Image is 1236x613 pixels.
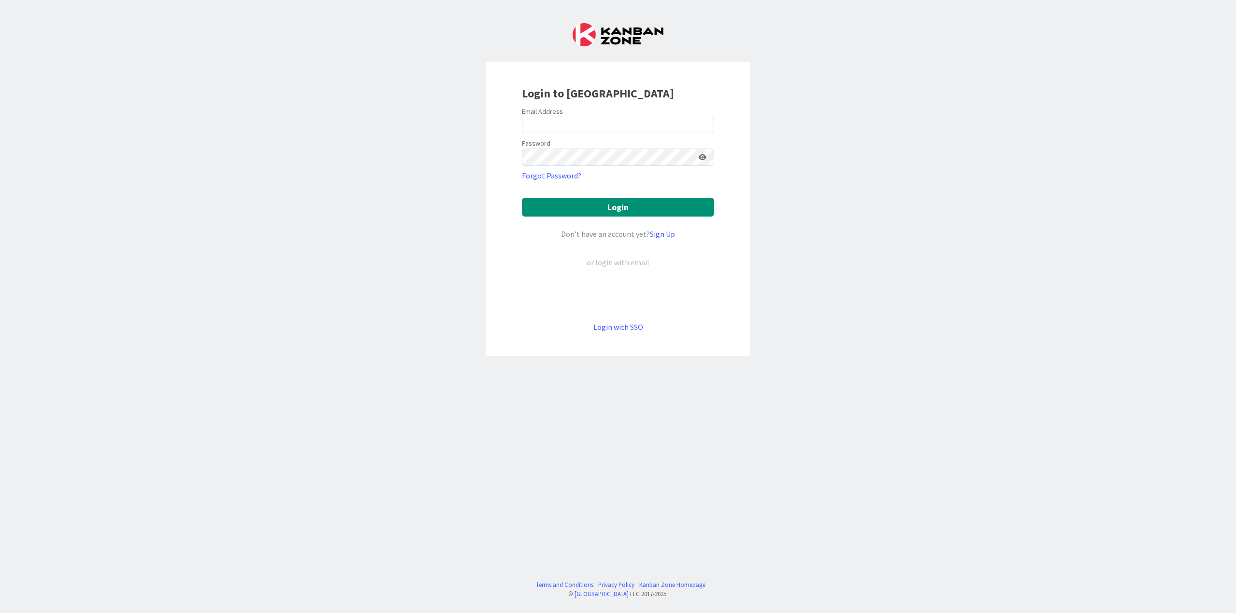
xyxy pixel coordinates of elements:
label: Email Address [522,107,563,116]
a: Terms and Conditions [536,580,593,589]
img: Kanban Zone [573,23,663,46]
div: © LLC 2017- 2025 . [531,589,705,599]
a: Kanban Zone Homepage [639,580,705,589]
div: Don’t have an account yet? [522,228,714,240]
iframe: Sign in with Google Button [517,284,719,305]
label: Password [522,138,550,149]
a: [GEOGRAPHIC_DATA] [575,590,629,598]
button: Login [522,198,714,217]
a: Forgot Password? [522,170,581,181]
a: Login with SSO [593,322,643,332]
a: Privacy Policy [598,580,634,589]
a: Sign Up [650,229,675,239]
b: Login to [GEOGRAPHIC_DATA] [522,86,674,101]
div: or login with email [584,257,652,268]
